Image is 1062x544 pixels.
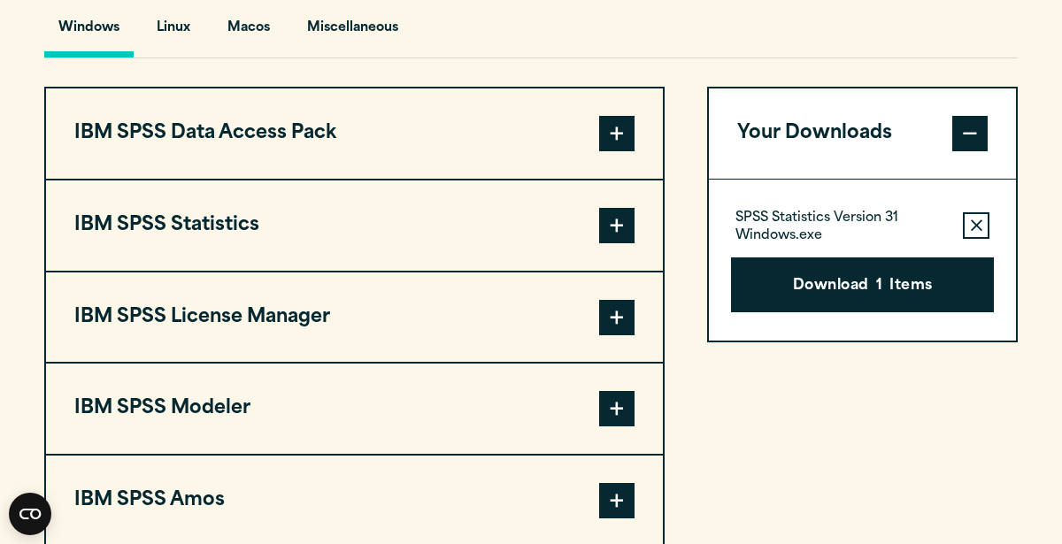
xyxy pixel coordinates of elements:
button: Windows [44,7,134,57]
button: Macos [213,7,284,57]
button: Download1Items [731,257,994,312]
button: Miscellaneous [293,7,412,57]
span: 1 [876,275,882,298]
button: IBM SPSS License Manager [46,272,663,363]
button: Linux [142,7,204,57]
p: SPSS Statistics Version 31 Windows.exe [735,210,949,245]
button: IBM SPSS Statistics [46,180,663,271]
button: IBM SPSS Modeler [46,364,663,454]
button: Your Downloads [709,88,1016,179]
div: Your Downloads [709,179,1016,341]
button: IBM SPSS Data Access Pack [46,88,663,179]
button: Open CMP widget [9,493,51,535]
